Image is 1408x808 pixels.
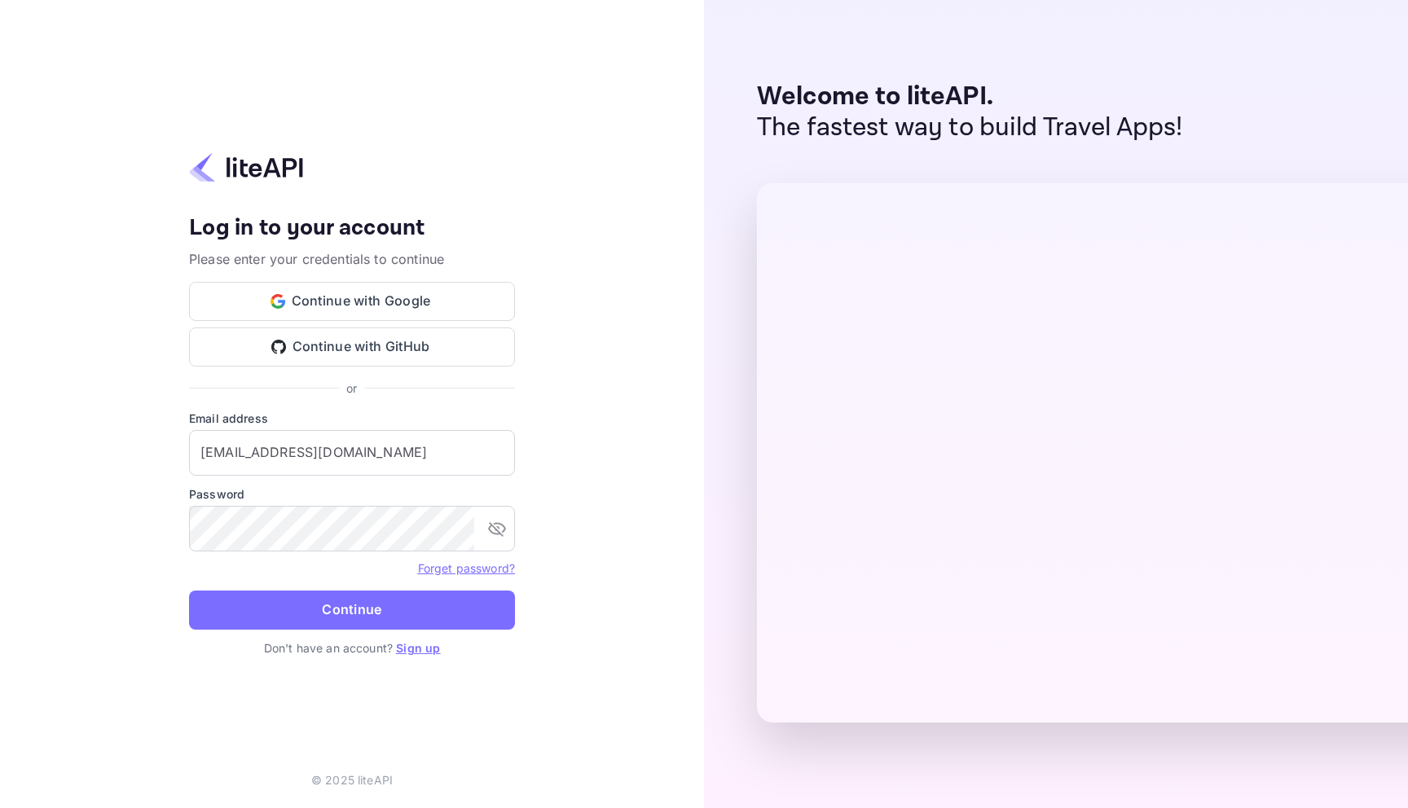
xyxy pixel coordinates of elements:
p: Please enter your credentials to continue [189,249,515,269]
button: toggle password visibility [481,512,513,545]
a: Forget password? [418,560,515,576]
img: liteapi [189,151,303,183]
input: Enter your email address [189,430,515,476]
h4: Log in to your account [189,214,515,243]
button: Continue with GitHub [189,327,515,367]
a: Sign up [396,641,440,655]
p: The fastest way to build Travel Apps! [757,112,1183,143]
p: Welcome to liteAPI. [757,81,1183,112]
p: or [346,380,357,397]
label: Email address [189,410,515,427]
p: © 2025 liteAPI [311,771,393,788]
a: Forget password? [418,561,515,575]
p: Don't have an account? [189,639,515,656]
button: Continue with Google [189,282,515,321]
button: Continue [189,591,515,630]
label: Password [189,485,515,503]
